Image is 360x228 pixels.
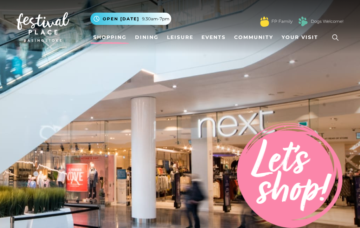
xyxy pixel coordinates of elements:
a: Community [231,31,276,44]
a: Shopping [90,31,129,44]
a: Leisure [164,31,196,44]
a: Dining [132,31,161,44]
a: Events [199,31,229,44]
a: Dogs Welcome! [311,18,343,25]
img: Festival Place Logo [17,12,69,42]
a: FP Family [271,18,292,25]
span: 9.30am-7pm [142,16,169,22]
span: Open [DATE] [103,16,139,22]
span: Your Visit [282,34,318,41]
button: Open [DATE] 9.30am-7pm [90,13,171,25]
a: Your Visit [279,31,324,44]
